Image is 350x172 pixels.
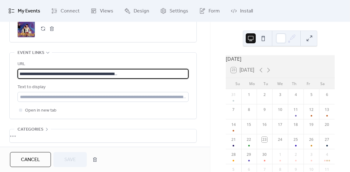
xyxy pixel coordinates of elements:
div: 1 [246,92,252,98]
div: ; [17,20,35,37]
div: Mo [245,78,259,89]
div: 31 [231,92,236,98]
div: [DATE] [226,55,335,63]
div: 8 [246,107,252,112]
div: 7 [231,107,236,112]
div: 16 [262,122,267,127]
div: We [273,78,287,89]
div: Tu [259,78,273,89]
div: 21 [231,137,236,142]
div: 4 [324,152,330,157]
span: My Events [18,7,40,15]
span: Form [209,7,220,15]
div: 28 [231,152,236,157]
div: Text to display [17,84,187,91]
div: 26 [308,137,314,142]
a: Form [195,2,224,19]
div: 29 [246,152,252,157]
span: Design [134,7,149,15]
span: Install [240,7,253,15]
div: 19 [308,122,314,127]
span: Connect [61,7,80,15]
a: Connect [47,2,84,19]
div: 4 [293,92,298,98]
div: 17 [277,122,283,127]
button: Cancel [10,152,51,167]
div: 15 [246,122,252,127]
div: 18 [293,122,298,127]
div: 27 [324,137,330,142]
div: 5 [308,92,314,98]
span: Views [100,7,113,15]
div: 3 [308,152,314,157]
div: URL [17,60,187,68]
div: 10 [277,107,283,112]
div: Th [287,78,301,89]
div: 22 [246,137,252,142]
div: ••• [10,129,196,142]
div: 3 [277,92,283,98]
span: Cancel [21,156,40,164]
a: My Events [4,2,45,19]
a: Design [120,2,154,19]
div: Su [231,78,245,89]
span: Categories [17,126,43,133]
span: Settings [170,7,188,15]
div: 1 [277,152,283,157]
a: Settings [155,2,193,19]
a: Install [226,2,258,19]
div: 25 [293,137,298,142]
div: 11 [293,107,298,112]
div: 13 [324,107,330,112]
div: 30 [262,152,267,157]
div: 14 [231,122,236,127]
div: 23 [262,137,267,142]
div: Sa [316,78,330,89]
span: Event links [17,49,44,57]
a: Views [86,2,118,19]
div: 2 [262,92,267,98]
span: Open in new tab [25,107,57,114]
div: 6 [324,92,330,98]
div: 2 [293,152,298,157]
div: 24 [277,137,283,142]
div: 12 [308,107,314,112]
div: 9 [262,107,267,112]
div: Fr [301,78,315,89]
div: 20 [324,122,330,127]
